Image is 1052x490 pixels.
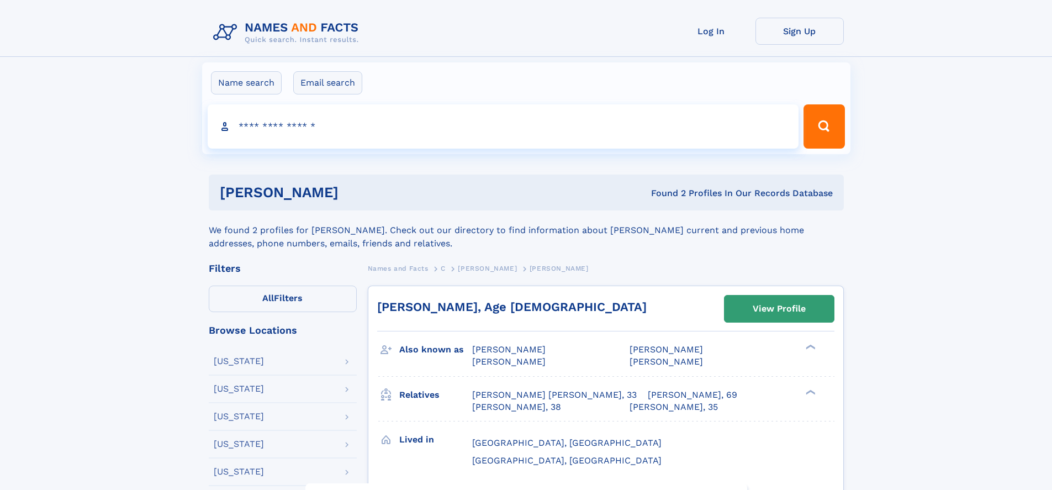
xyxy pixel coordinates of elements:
[803,344,816,351] div: ❯
[368,261,429,275] a: Names and Facts
[725,296,834,322] a: View Profile
[630,356,703,367] span: [PERSON_NAME]
[667,18,755,45] a: Log In
[208,104,799,149] input: search input
[472,356,546,367] span: [PERSON_NAME]
[441,261,446,275] a: C
[209,210,844,250] div: We found 2 profiles for [PERSON_NAME]. Check out our directory to find information about [PERSON_...
[262,293,274,303] span: All
[214,412,264,421] div: [US_STATE]
[377,300,647,314] a: [PERSON_NAME], Age [DEMOGRAPHIC_DATA]
[472,438,662,448] span: [GEOGRAPHIC_DATA], [GEOGRAPHIC_DATA]
[630,401,718,413] a: [PERSON_NAME], 35
[441,265,446,272] span: C
[293,71,362,94] label: Email search
[214,440,264,449] div: [US_STATE]
[472,401,561,413] a: [PERSON_NAME], 38
[399,340,472,359] h3: Also known as
[530,265,589,272] span: [PERSON_NAME]
[472,455,662,466] span: [GEOGRAPHIC_DATA], [GEOGRAPHIC_DATA]
[399,430,472,449] h3: Lived in
[214,357,264,366] div: [US_STATE]
[209,264,357,273] div: Filters
[472,344,546,355] span: [PERSON_NAME]
[399,386,472,404] h3: Relatives
[630,344,703,355] span: [PERSON_NAME]
[209,18,368,48] img: Logo Names and Facts
[209,325,357,335] div: Browse Locations
[803,104,844,149] button: Search Button
[214,384,264,393] div: [US_STATE]
[753,296,806,322] div: View Profile
[458,261,517,275] a: [PERSON_NAME]
[755,18,844,45] a: Sign Up
[211,71,282,94] label: Name search
[803,388,816,396] div: ❯
[648,389,737,401] a: [PERSON_NAME], 69
[220,186,495,199] h1: [PERSON_NAME]
[209,286,357,312] label: Filters
[458,265,517,272] span: [PERSON_NAME]
[472,389,637,401] a: [PERSON_NAME] [PERSON_NAME], 33
[495,187,833,199] div: Found 2 Profiles In Our Records Database
[214,467,264,476] div: [US_STATE]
